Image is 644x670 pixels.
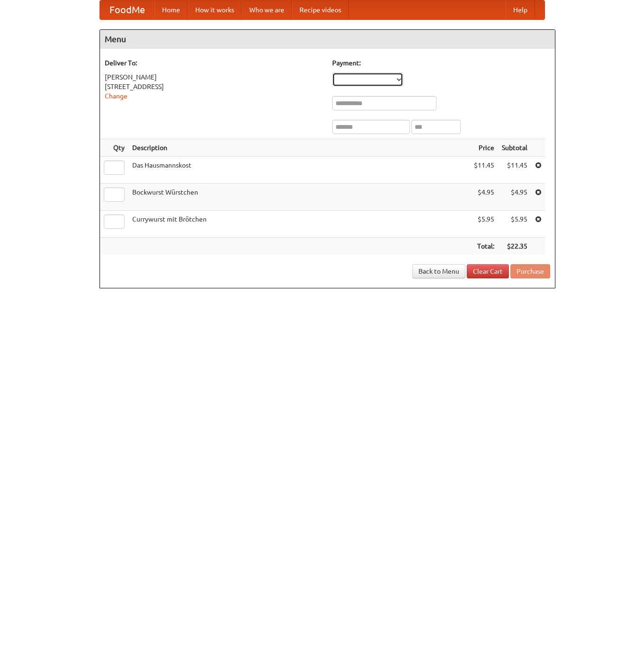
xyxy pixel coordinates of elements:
[470,211,498,238] td: $5.95
[128,157,470,184] td: Das Hausmannskost
[105,82,323,91] div: [STREET_ADDRESS]
[105,72,323,82] div: [PERSON_NAME]
[105,58,323,68] h5: Deliver To:
[498,184,531,211] td: $4.95
[128,211,470,238] td: Currywurst mit Brötchen
[498,157,531,184] td: $11.45
[470,238,498,255] th: Total:
[128,139,470,157] th: Description
[100,139,128,157] th: Qty
[412,264,465,278] a: Back to Menu
[105,92,127,100] a: Change
[467,264,509,278] a: Clear Cart
[506,0,535,19] a: Help
[292,0,349,19] a: Recipe videos
[154,0,188,19] a: Home
[242,0,292,19] a: Who we are
[470,157,498,184] td: $11.45
[188,0,242,19] a: How it works
[100,0,154,19] a: FoodMe
[498,211,531,238] td: $5.95
[498,238,531,255] th: $22.35
[332,58,550,68] h5: Payment:
[510,264,550,278] button: Purchase
[100,30,555,49] h4: Menu
[470,184,498,211] td: $4.95
[128,184,470,211] td: Bockwurst Würstchen
[498,139,531,157] th: Subtotal
[470,139,498,157] th: Price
